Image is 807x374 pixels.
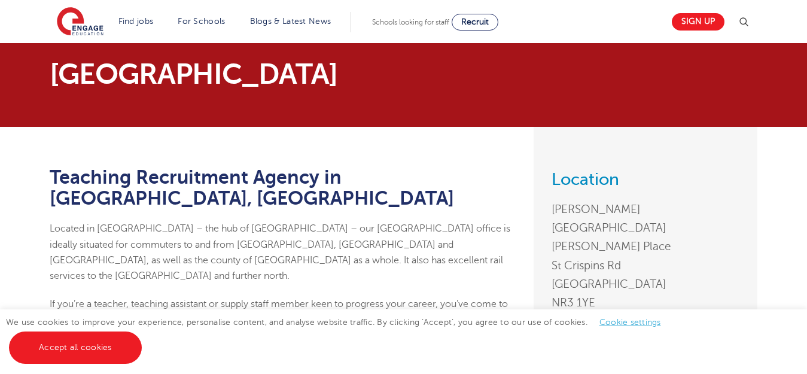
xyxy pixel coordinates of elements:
h1: Teaching Recruitment Agency in [GEOGRAPHIC_DATA], [GEOGRAPHIC_DATA] [50,167,516,209]
a: Accept all cookies [9,332,142,364]
h3: Location [552,171,739,188]
span: Located in [GEOGRAPHIC_DATA] – the hub of [GEOGRAPHIC_DATA] – our [GEOGRAPHIC_DATA] office is ide... [50,223,510,281]
span: Schools looking for staff [372,18,449,26]
img: Engage Education [57,7,103,37]
span: If you’re a teacher, teaching assistant or supply staff member keen to progress your career, you’... [50,299,508,341]
a: Cookie settings [599,318,661,327]
a: Recruit [452,14,498,31]
span: Recruit [461,17,489,26]
a: For Schools [178,17,225,26]
a: Sign up [672,13,724,31]
address: [PERSON_NAME][GEOGRAPHIC_DATA] [PERSON_NAME] Place St Crispins Rd [GEOGRAPHIC_DATA] NR3 1YE [552,200,739,312]
a: Blogs & Latest News [250,17,331,26]
span: We use cookies to improve your experience, personalise content, and analyse website traffic. By c... [6,318,673,352]
p: [GEOGRAPHIC_DATA] [50,60,516,89]
a: Find jobs [118,17,154,26]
